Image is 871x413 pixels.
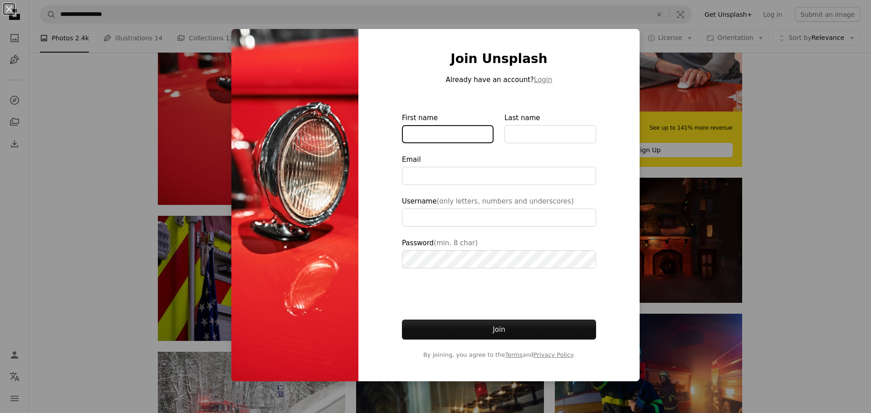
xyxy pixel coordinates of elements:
span: (only letters, numbers and underscores) [436,197,573,205]
input: Username(only letters, numbers and underscores) [402,209,596,227]
a: Terms [505,351,522,358]
input: First name [402,125,494,143]
a: Privacy Policy [533,351,573,358]
h1: Join Unsplash [402,51,596,67]
span: (min. 8 char) [434,239,478,247]
img: premium_photo-1694014985330-31b6a2a72727 [231,29,358,381]
input: Last name [504,125,596,143]
label: Username [402,196,596,227]
button: Login [534,74,552,85]
span: By joining, you agree to the and . [402,350,596,360]
input: Email [402,167,596,185]
input: Password(min. 8 char) [402,250,596,268]
button: Join [402,320,596,340]
label: First name [402,112,494,143]
label: Last name [504,112,596,143]
p: Already have an account? [402,74,596,85]
label: Password [402,238,596,268]
label: Email [402,154,596,185]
